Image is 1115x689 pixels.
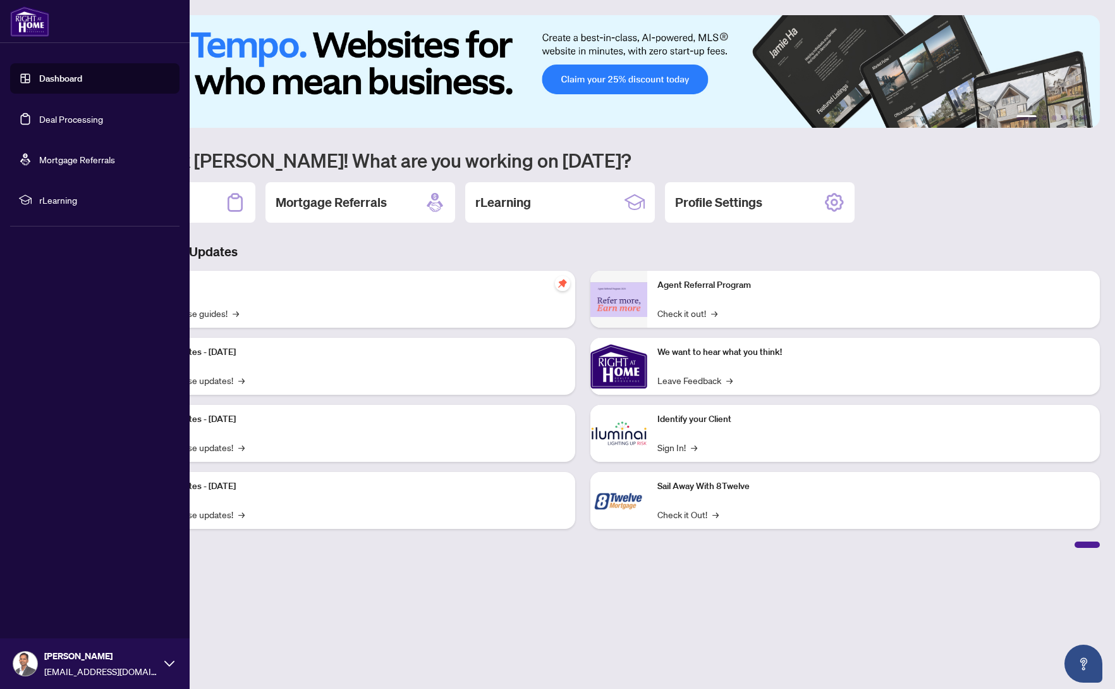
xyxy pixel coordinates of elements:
[1052,115,1057,120] button: 3
[1016,115,1037,120] button: 1
[13,652,37,676] img: Profile Icon
[555,276,570,291] span: pushpin
[675,194,762,211] h2: Profile Settings
[590,405,647,462] img: Identify your Client
[590,338,647,395] img: We want to hear what you think!
[657,413,1090,426] p: Identify your Client
[691,440,697,454] span: →
[44,649,158,663] span: [PERSON_NAME]
[657,507,719,521] a: Check it Out!→
[1064,645,1102,683] button: Open asap
[1082,115,1087,120] button: 6
[238,440,245,454] span: →
[66,148,1100,172] h1: Welcome back [PERSON_NAME]! What are you working on [DATE]?
[39,193,171,207] span: rLearning
[726,373,733,387] span: →
[133,413,565,426] p: Platform Updates - [DATE]
[39,154,115,165] a: Mortgage Referrals
[1042,115,1047,120] button: 2
[238,373,245,387] span: →
[276,194,387,211] h2: Mortgage Referrals
[39,73,82,84] a: Dashboard
[44,664,158,678] span: [EMAIL_ADDRESS][DOMAIN_NAME]
[1072,115,1077,120] button: 5
[590,472,647,529] img: Sail Away With 8Twelve
[238,507,245,521] span: →
[657,345,1090,359] p: We want to hear what you think!
[657,480,1090,493] p: Sail Away With 8Twelve
[657,440,697,454] a: Sign In!→
[133,278,565,292] p: Self-Help
[475,194,531,211] h2: rLearning
[590,282,647,317] img: Agent Referral Program
[10,6,49,37] img: logo
[133,480,565,493] p: Platform Updates - [DATE]
[1062,115,1067,120] button: 4
[39,113,103,125] a: Deal Processing
[66,243,1100,261] h3: Brokerage & Industry Updates
[712,507,719,521] span: →
[66,15,1100,128] img: Slide 0
[133,345,565,359] p: Platform Updates - [DATE]
[233,306,239,320] span: →
[711,306,717,320] span: →
[657,278,1090,292] p: Agent Referral Program
[657,306,717,320] a: Check it out!→
[657,373,733,387] a: Leave Feedback→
